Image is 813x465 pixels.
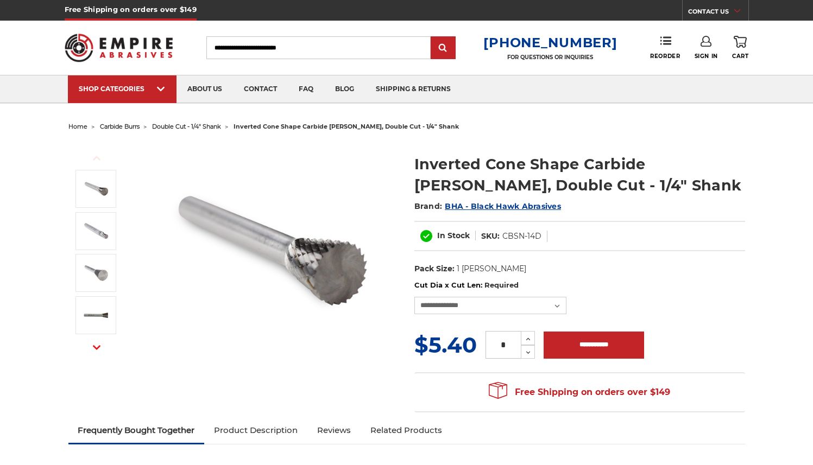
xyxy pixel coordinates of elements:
[83,259,110,286] img: SN-6D inverted cone shape carbide burr with 1/4 inch shank
[489,381,670,403] span: Free Shipping on orders over $149
[65,27,173,69] img: Empire Abrasives
[414,332,477,358] span: $5.40
[483,54,617,61] p: FOR QUESTIONS OR INQUIRIES
[432,37,454,59] input: Submit
[204,418,307,442] a: Product Description
[307,418,361,442] a: Reviews
[84,146,110,170] button: Previous
[177,75,233,103] a: about us
[483,35,617,50] a: [PHONE_NUMBER]
[83,302,110,329] img: Inverted cone double cut carbide burr - 1/4 inch shank
[83,218,110,245] img: SN-1D inverted cone shape carbide burr with 1/4 inch shank
[437,231,470,240] span: In Stock
[445,201,561,211] a: BHA - Black Hawk Abrasives
[695,53,718,60] span: Sign In
[650,36,680,59] a: Reorder
[484,281,519,289] small: Required
[68,418,205,442] a: Frequently Bought Together
[83,175,110,202] img: SN-3 inverted cone shape carbide burr 1/4" shank
[324,75,365,103] a: blog
[79,85,166,93] div: SHOP CATEGORIES
[732,36,748,60] a: Cart
[457,263,526,275] dd: 1 [PERSON_NAME]
[732,53,748,60] span: Cart
[365,75,462,103] a: shipping & returns
[414,154,745,196] h1: Inverted Cone Shape Carbide [PERSON_NAME], Double Cut - 1/4" Shank
[233,75,288,103] a: contact
[361,418,452,442] a: Related Products
[650,53,680,60] span: Reorder
[414,280,745,291] label: Cut Dia x Cut Len:
[161,142,379,359] img: SN-3 inverted cone shape carbide burr 1/4" shank
[414,263,455,275] dt: Pack Size:
[481,231,500,242] dt: SKU:
[414,201,443,211] span: Brand:
[688,5,748,21] a: CONTACT US
[234,123,459,130] span: inverted cone shape carbide [PERSON_NAME], double cut - 1/4" shank
[152,123,221,130] a: double cut - 1/4" shank
[100,123,140,130] a: carbide burrs
[68,123,87,130] a: home
[84,336,110,359] button: Next
[502,231,541,242] dd: CBSN-14D
[288,75,324,103] a: faq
